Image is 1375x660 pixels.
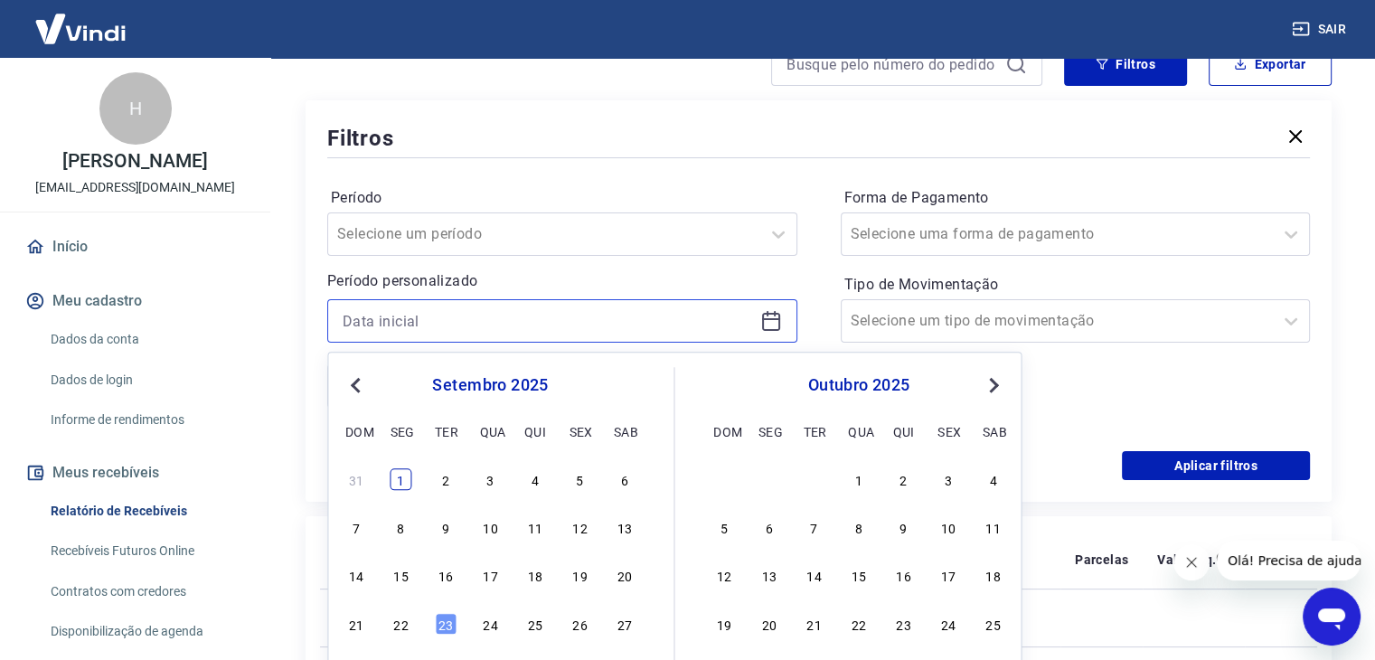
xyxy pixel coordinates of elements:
[435,468,457,490] div: Choose terça-feira, 2 de setembro de 2025
[803,516,824,538] div: Choose terça-feira, 7 de outubro de 2025
[345,420,367,442] div: dom
[391,565,412,587] div: Choose segunda-feira, 15 de setembro de 2025
[713,468,735,490] div: Choose domingo, 28 de setembro de 2025
[331,187,794,209] label: Período
[43,493,249,530] a: Relatório de Recebíveis
[844,274,1307,296] label: Tipo de Movimentação
[1157,551,1216,569] p: Valor Líq.
[803,468,824,490] div: Choose terça-feira, 30 de setembro de 2025
[893,565,915,587] div: Choose quinta-feira, 16 de outubro de 2025
[569,565,590,587] div: Choose sexta-feira, 19 de setembro de 2025
[479,468,501,490] div: Choose quarta-feira, 3 de setembro de 2025
[43,321,249,358] a: Dados da conta
[803,613,824,635] div: Choose terça-feira, 21 de outubro de 2025
[983,613,1004,635] div: Choose sábado, 25 de outubro de 2025
[848,468,870,490] div: Choose quarta-feira, 1 de outubro de 2025
[614,468,636,490] div: Choose sábado, 6 de setembro de 2025
[435,516,457,538] div: Choose terça-feira, 9 de setembro de 2025
[786,51,998,78] input: Busque pelo número do pedido
[479,613,501,635] div: Choose quarta-feira, 24 de setembro de 2025
[614,613,636,635] div: Choose sábado, 27 de setembro de 2025
[937,420,959,442] div: sex
[713,613,735,635] div: Choose domingo, 19 de outubro de 2025
[22,453,249,493] button: Meus recebíveis
[758,468,780,490] div: Choose segunda-feira, 29 de setembro de 2025
[524,420,546,442] div: qui
[848,420,870,442] div: qua
[893,516,915,538] div: Choose quinta-feira, 9 de outubro de 2025
[43,533,249,570] a: Recebíveis Futuros Online
[391,468,412,490] div: Choose segunda-feira, 1 de setembro de 2025
[758,516,780,538] div: Choose segunda-feira, 6 de outubro de 2025
[893,613,915,635] div: Choose quinta-feira, 23 de outubro de 2025
[22,227,249,267] a: Início
[569,516,590,538] div: Choose sexta-feira, 12 de setembro de 2025
[479,516,501,538] div: Choose quarta-feira, 10 de setembro de 2025
[1288,13,1353,46] button: Sair
[937,516,959,538] div: Choose sexta-feira, 10 de outubro de 2025
[614,516,636,538] div: Choose sábado, 13 de setembro de 2025
[614,565,636,587] div: Choose sábado, 20 de setembro de 2025
[22,1,139,56] img: Vindi
[345,565,367,587] div: Choose domingo, 14 de setembro de 2025
[569,468,590,490] div: Choose sexta-feira, 5 de setembro de 2025
[893,468,915,490] div: Choose quinta-feira, 2 de outubro de 2025
[569,613,590,635] div: Choose sexta-feira, 26 de setembro de 2025
[391,613,412,635] div: Choose segunda-feira, 22 de setembro de 2025
[1064,42,1187,86] button: Filtros
[327,124,394,153] h5: Filtros
[35,178,235,197] p: [EMAIL_ADDRESS][DOMAIN_NAME]
[758,613,780,635] div: Choose segunda-feira, 20 de outubro de 2025
[435,420,457,442] div: ter
[524,613,546,635] div: Choose quinta-feira, 25 de setembro de 2025
[479,565,501,587] div: Choose quarta-feira, 17 de setembro de 2025
[345,468,367,490] div: Choose domingo, 31 de agosto de 2025
[479,420,501,442] div: qua
[893,420,915,442] div: qui
[803,420,824,442] div: ter
[983,516,1004,538] div: Choose sábado, 11 de outubro de 2025
[344,374,366,396] button: Previous Month
[848,613,870,635] div: Choose quarta-feira, 22 de outubro de 2025
[1173,544,1210,580] iframe: Fechar mensagem
[1217,541,1361,580] iframe: Mensagem da empresa
[524,516,546,538] div: Choose quinta-feira, 11 de setembro de 2025
[327,270,797,292] p: Período personalizado
[343,307,753,335] input: Data inicial
[99,72,172,145] div: H
[937,565,959,587] div: Choose sexta-feira, 17 de outubro de 2025
[713,565,735,587] div: Choose domingo, 12 de outubro de 2025
[435,613,457,635] div: Choose terça-feira, 23 de setembro de 2025
[345,516,367,538] div: Choose domingo, 7 de setembro de 2025
[983,468,1004,490] div: Choose sábado, 4 de outubro de 2025
[983,374,1004,396] button: Next Month
[43,573,249,610] a: Contratos com credores
[844,187,1307,209] label: Forma de Pagamento
[22,281,249,321] button: Meu cadastro
[43,362,249,399] a: Dados de login
[1075,551,1128,569] p: Parcelas
[848,565,870,587] div: Choose quarta-feira, 15 de outubro de 2025
[758,420,780,442] div: seg
[1122,451,1310,480] button: Aplicar filtros
[391,516,412,538] div: Choose segunda-feira, 8 de setembro de 2025
[937,613,959,635] div: Choose sexta-feira, 24 de outubro de 2025
[713,420,735,442] div: dom
[11,13,152,27] span: Olá! Precisa de ajuda?
[524,565,546,587] div: Choose quinta-feira, 18 de setembro de 2025
[43,401,249,438] a: Informe de rendimentos
[524,468,546,490] div: Choose quinta-feira, 4 de setembro de 2025
[848,516,870,538] div: Choose quarta-feira, 8 de outubro de 2025
[391,420,412,442] div: seg
[983,565,1004,587] div: Choose sábado, 18 de outubro de 2025
[711,374,1007,396] div: outubro 2025
[983,420,1004,442] div: sab
[569,420,590,442] div: sex
[62,152,207,171] p: [PERSON_NAME]
[345,613,367,635] div: Choose domingo, 21 de setembro de 2025
[343,374,637,396] div: setembro 2025
[1303,588,1361,646] iframe: Botão para abrir a janela de mensagens
[614,420,636,442] div: sab
[937,468,959,490] div: Choose sexta-feira, 3 de outubro de 2025
[803,565,824,587] div: Choose terça-feira, 14 de outubro de 2025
